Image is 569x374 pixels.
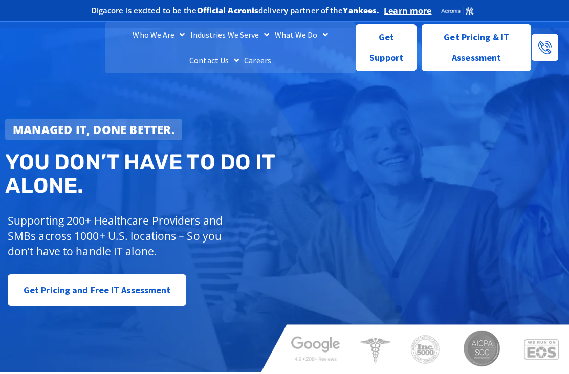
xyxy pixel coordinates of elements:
[364,27,408,68] span: Get Support
[8,213,238,259] p: Supporting 200+ Healthcare Providers and SMBs across 1000+ U.S. locations – So you don’t have to ...
[356,24,417,71] a: Get Support
[187,48,242,73] a: Contact Us
[343,5,379,15] b: Yankees.
[188,22,272,48] a: Industries We Serve
[5,150,290,197] h2: You don’t have to do IT alone.
[242,48,274,73] a: Careers
[8,274,186,306] a: Get Pricing and Free IT Assessment
[422,24,531,71] a: Get Pricing & IT Assessment
[384,6,431,16] a: Learn more
[24,280,170,300] span: Get Pricing and Free IT Assessment
[91,7,379,14] h2: Digacore is excited to be the delivery partner of the
[105,22,356,73] nav: Menu
[130,22,187,48] a: Who We Are
[5,119,182,140] a: Managed IT, done better.
[430,27,523,68] span: Get Pricing & IT Assessment
[13,122,174,137] strong: Managed IT, done better.
[197,5,259,15] b: Official Acronis
[272,22,331,48] a: What We Do
[15,37,65,58] img: DigaCore Technology Consulting
[441,6,474,16] img: Acronis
